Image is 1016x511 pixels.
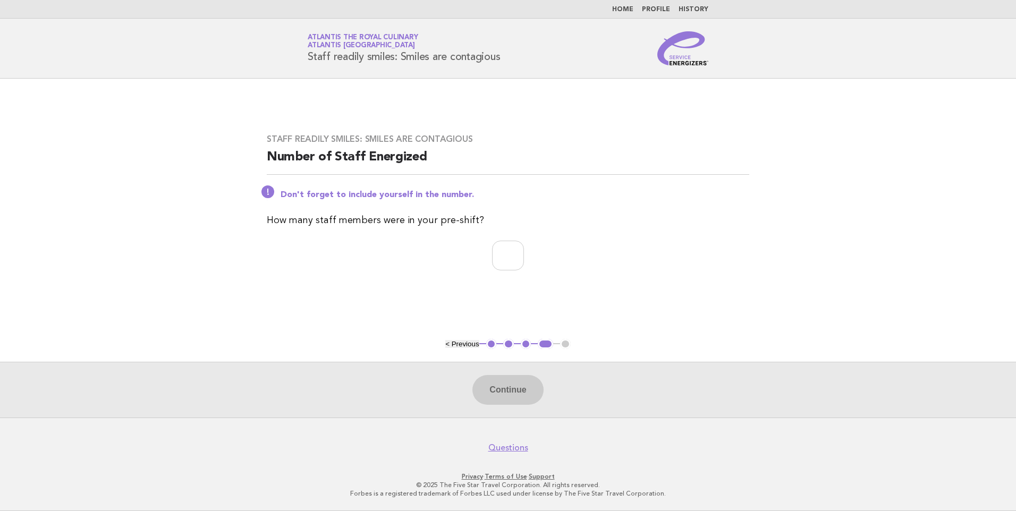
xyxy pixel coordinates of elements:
span: Atlantis [GEOGRAPHIC_DATA] [308,42,415,49]
a: Questions [488,442,528,453]
p: Forbes is a registered trademark of Forbes LLC used under license by The Five Star Travel Corpora... [183,489,833,498]
a: Support [529,473,555,480]
a: Home [612,6,633,13]
p: How many staff members were in your pre-shift? [267,213,749,228]
a: History [679,6,708,13]
a: Terms of Use [485,473,527,480]
button: 1 [486,339,497,350]
button: < Previous [445,340,479,348]
a: Profile [642,6,670,13]
button: 4 [538,339,553,350]
button: 2 [503,339,514,350]
h1: Staff readily smiles: Smiles are contagious [308,35,500,62]
h3: Staff readily smiles: Smiles are contagious [267,134,749,144]
h2: Number of Staff Energized [267,149,749,175]
a: Atlantis the Royal CulinaryAtlantis [GEOGRAPHIC_DATA] [308,34,418,49]
p: © 2025 The Five Star Travel Corporation. All rights reserved. [183,481,833,489]
a: Privacy [462,473,483,480]
p: Don't forget to include yourself in the number. [281,190,749,200]
img: Service Energizers [657,31,708,65]
button: 3 [521,339,531,350]
p: · · [183,472,833,481]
